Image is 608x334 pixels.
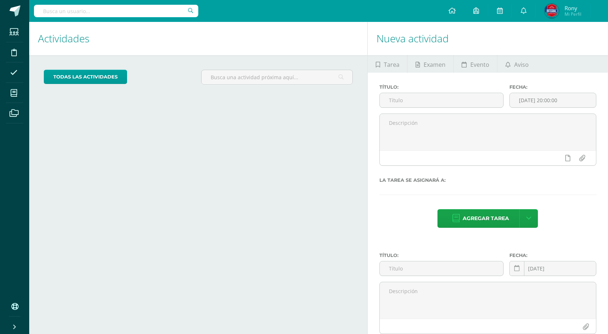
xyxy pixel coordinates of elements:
[470,56,489,73] span: Evento
[368,55,407,73] a: Tarea
[384,56,399,73] span: Tarea
[509,84,596,90] label: Fecha:
[380,93,503,107] input: Título
[202,70,352,84] input: Busca una actividad próxima aquí...
[565,4,581,12] span: Rony
[44,70,127,84] a: todas las Actividades
[408,55,453,73] a: Examen
[424,56,446,73] span: Examen
[34,5,198,17] input: Busca un usuario...
[38,22,359,55] h1: Actividades
[565,11,581,17] span: Mi Perfil
[510,93,596,107] input: Fecha de entrega
[376,22,599,55] h1: Nueva actividad
[454,55,497,73] a: Evento
[379,84,504,90] label: Título:
[497,55,536,73] a: Aviso
[379,177,596,183] label: La tarea se asignará a:
[514,56,529,73] span: Aviso
[380,261,503,276] input: Título
[379,253,504,258] label: Título:
[463,210,509,227] span: Agregar tarea
[509,253,596,258] label: Fecha:
[544,4,559,18] img: 52015bfa6619e31c320bf5792f1c1278.png
[510,261,596,276] input: Fecha de entrega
